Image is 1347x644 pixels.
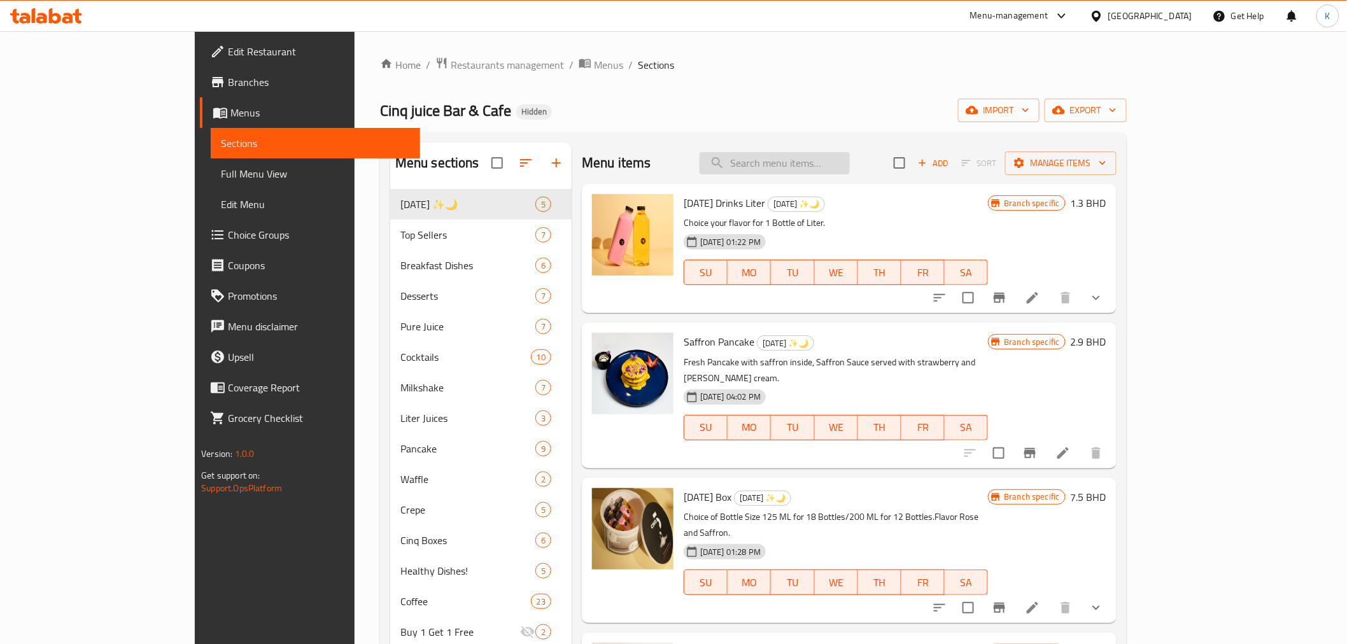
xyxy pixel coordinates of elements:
button: WE [815,570,858,595]
span: Coffee [400,594,531,609]
span: Sections [638,57,674,73]
a: Full Menu View [211,158,420,189]
span: export [1055,102,1117,118]
div: items [535,197,551,212]
span: FR [906,573,940,592]
button: Branch-specific-item [984,592,1015,623]
a: Grocery Checklist [200,403,420,433]
span: Waffle [400,472,535,487]
button: FR [901,570,945,595]
button: delete [1050,283,1081,313]
button: sort-choices [924,283,955,313]
span: Desserts [400,288,535,304]
span: SA [950,573,983,592]
img: Ramadan Box [592,488,673,570]
h6: 7.5 BHD [1071,488,1106,506]
button: SA [945,415,988,440]
a: Edit menu item [1025,600,1040,615]
span: SU [689,418,723,437]
a: Choice Groups [200,220,420,250]
button: SA [945,570,988,595]
div: Desserts7 [390,281,572,311]
h2: Menu sections [395,153,479,172]
span: SA [950,263,983,282]
button: Add section [541,148,572,178]
a: Support.OpsPlatform [201,480,282,496]
h2: Menu items [582,153,651,172]
svg: Show Choices [1089,600,1104,615]
span: Milkshake [400,380,535,395]
a: Edit Restaurant [200,36,420,67]
button: SA [945,260,988,285]
span: Manage items [1015,155,1106,171]
div: Healthy Dishes! [400,563,535,578]
div: items [535,288,551,304]
span: 6 [536,260,551,272]
a: Promotions [200,281,420,311]
span: Sort sections [511,148,541,178]
nav: breadcrumb [380,57,1127,73]
button: TU [771,260,814,285]
input: search [700,152,850,174]
button: show more [1081,283,1111,313]
h6: 1.3 BHD [1071,194,1106,212]
button: FR [901,260,945,285]
span: SU [689,263,723,282]
span: Upsell [228,349,409,365]
div: items [535,502,551,517]
span: Promotions [228,288,409,304]
button: TU [771,415,814,440]
span: [DATE] 04:02 PM [695,391,766,403]
span: WE [820,263,853,282]
button: sort-choices [924,592,955,623]
span: MO [733,263,766,282]
div: Waffle2 [390,464,572,494]
div: [DATE] ✨🌙5 [390,189,572,220]
span: Cocktails [400,349,531,365]
h6: 2.9 BHD [1071,333,1106,351]
button: delete [1050,592,1081,623]
button: SU [684,260,728,285]
button: WE [815,415,858,440]
div: Top Sellers [400,227,535,242]
span: 3 [536,412,551,424]
a: Menus [579,57,623,73]
div: items [535,441,551,456]
span: [DATE] 01:28 PM [695,546,766,558]
span: [DATE] ✨🌙 [735,491,791,505]
span: 6 [536,535,551,547]
div: items [535,380,551,395]
a: Upsell [200,342,420,372]
div: Milkshake7 [390,372,572,403]
span: WE [820,573,853,592]
span: 7 [536,382,551,394]
span: [DATE] Box [684,487,731,507]
span: 1.0.0 [235,445,255,462]
button: TH [858,415,901,440]
div: Liter Juices [400,410,535,426]
span: Cinq juice Bar & Cafe [380,96,511,125]
button: FR [901,415,945,440]
div: Ramadan ✨🌙 [734,491,791,506]
button: delete [1081,438,1111,468]
span: Add [916,156,950,171]
div: items [535,319,551,334]
span: 7 [536,321,551,333]
span: 10 [532,351,551,363]
span: [DATE] Drinks Liter [684,193,765,213]
li: / [569,57,574,73]
span: Menus [230,105,409,120]
span: Cinq Boxes [400,533,535,548]
button: SU [684,415,728,440]
button: TH [858,260,901,285]
div: items [531,594,551,609]
div: items [535,227,551,242]
span: Select section first [954,153,1005,173]
span: Buy 1 Get 1 Free [400,624,520,640]
span: 7 [536,290,551,302]
span: Choice Groups [228,227,409,242]
span: Coverage Report [228,380,409,395]
div: [GEOGRAPHIC_DATA] [1108,9,1192,23]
